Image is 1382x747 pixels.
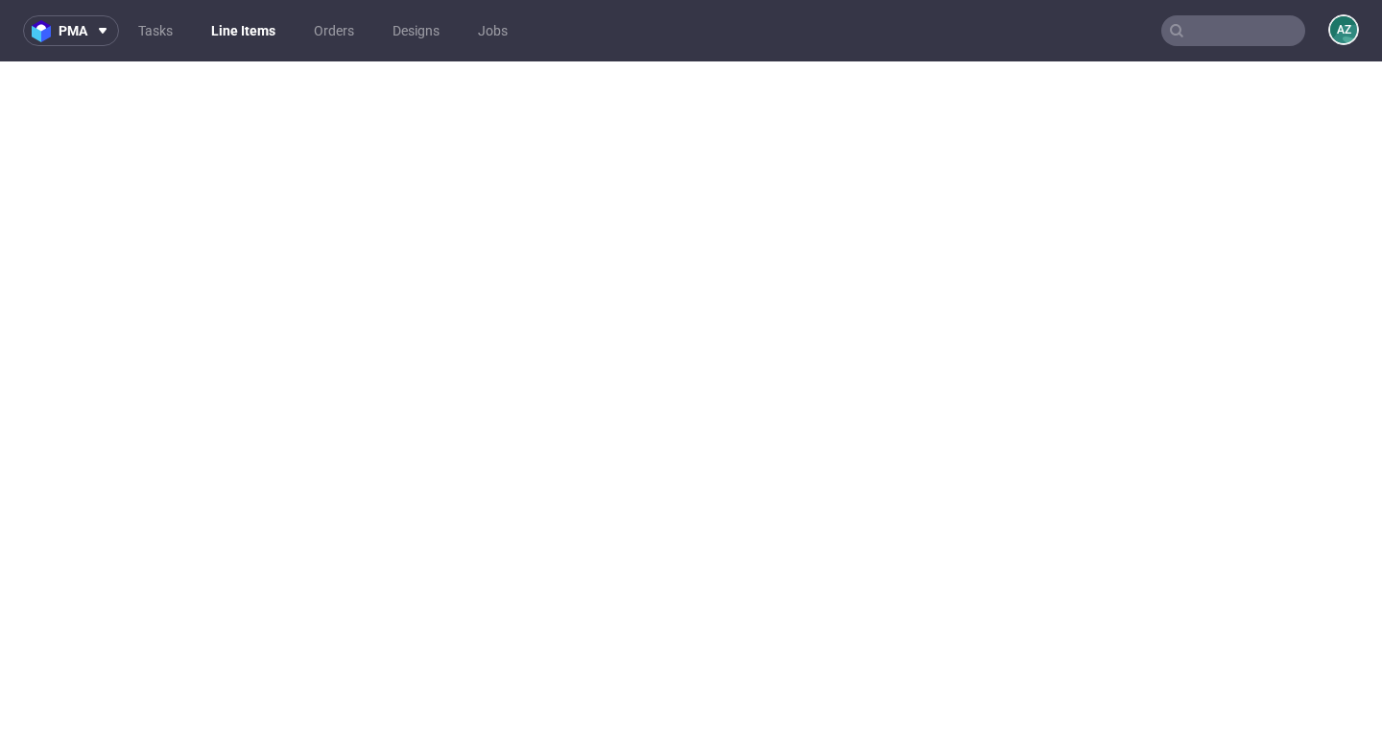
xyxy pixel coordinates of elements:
span: pma [59,24,87,37]
a: Line Items [200,15,287,46]
button: pma [23,15,119,46]
figcaption: AZ [1330,16,1357,43]
a: Orders [302,15,366,46]
img: logo [32,20,59,42]
a: Tasks [127,15,184,46]
a: Jobs [466,15,519,46]
a: Designs [381,15,451,46]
